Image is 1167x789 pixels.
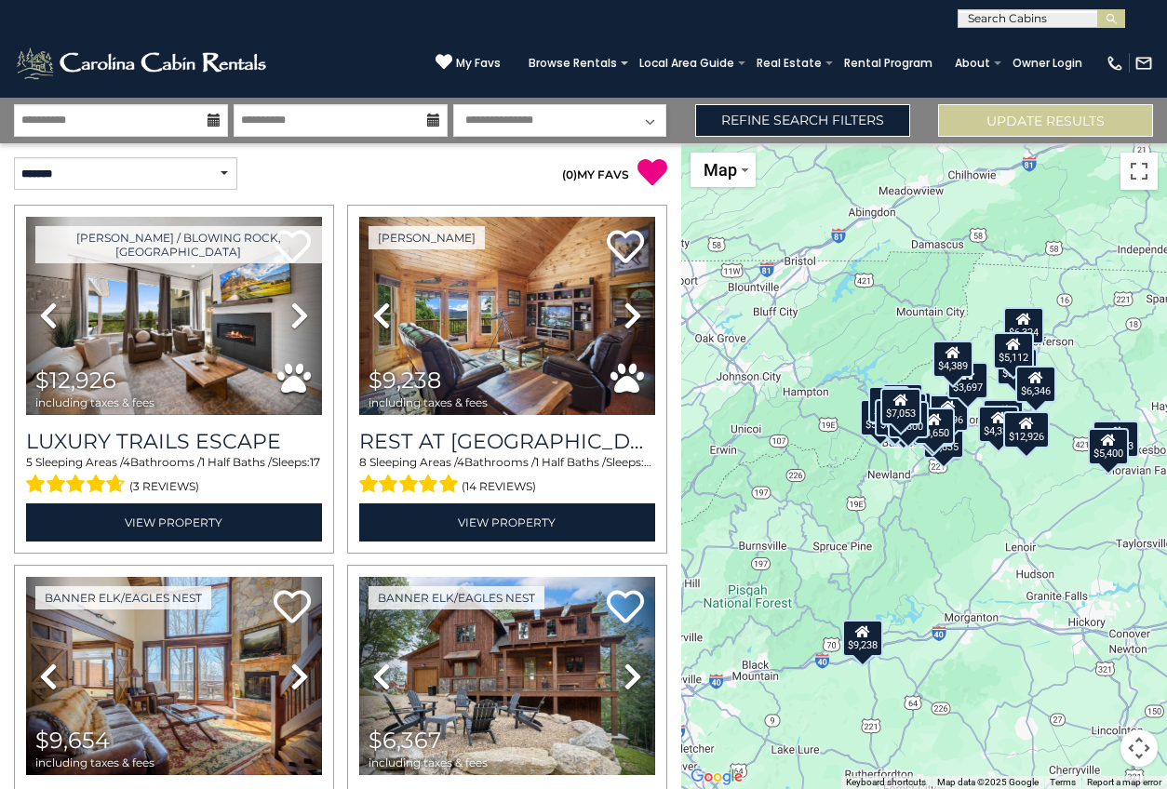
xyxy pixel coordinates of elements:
[860,399,901,436] div: $5,532
[535,455,606,469] span: 1 Half Baths /
[1002,307,1043,344] div: $6,324
[914,408,955,445] div: $3,650
[1088,428,1129,465] div: $5,400
[201,455,272,469] span: 1 Half Baths /
[842,620,883,657] div: $9,238
[1050,777,1076,787] a: Terms (opens in new tab)
[369,756,488,769] span: including taxes & fees
[875,399,916,436] div: $6,302
[695,104,910,137] a: Refine Search Filters
[932,341,972,378] div: $4,389
[747,50,831,76] a: Real Estate
[562,167,577,181] span: ( )
[691,153,756,187] button: Change map style
[457,455,464,469] span: 4
[868,386,909,423] div: $6,636
[35,367,116,394] span: $12,926
[35,727,110,754] span: $9,654
[1014,366,1055,403] div: $6,346
[35,226,322,263] a: [PERSON_NAME] / Blowing Rock, [GEOGRAPHIC_DATA]
[983,399,1024,436] div: $7,451
[35,756,154,769] span: including taxes & fees
[369,586,544,609] a: Banner Elk/Eagles Nest
[562,167,629,181] a: (0)MY FAVS
[1087,777,1161,787] a: Report a map error
[436,53,501,73] a: My Favs
[835,50,942,76] a: Rental Program
[947,362,988,399] div: $3,697
[1003,50,1092,76] a: Owner Login
[26,429,322,454] a: Luxury Trails Escape
[946,50,999,76] a: About
[630,50,744,76] a: Local Area Guide
[359,503,655,542] a: View Property
[938,104,1153,137] button: Update Results
[359,429,655,454] h3: Rest at Mountain Crest
[456,55,501,72] span: My Favs
[369,727,441,754] span: $6,367
[704,160,737,180] span: Map
[310,455,320,469] span: 17
[566,167,573,181] span: 0
[123,455,130,469] span: 4
[369,226,485,249] a: [PERSON_NAME]
[35,586,211,609] a: Banner Elk/Eagles Nest
[129,475,199,499] span: (3 reviews)
[359,577,655,775] img: thumbnail_167078144.jpeg
[369,396,488,408] span: including taxes & fees
[26,503,322,542] a: View Property
[686,765,747,789] a: Open this area in Google Maps (opens a new window)
[274,588,311,628] a: Add to favorites
[26,577,322,775] img: thumbnail_163263053.jpeg
[359,429,655,454] a: Rest at [GEOGRAPHIC_DATA]
[1134,54,1153,73] img: mail-regular-white.png
[26,455,33,469] span: 5
[359,454,655,499] div: Sleeping Areas / Bathrooms / Sleeps:
[607,588,644,628] a: Add to favorites
[369,367,441,394] span: $9,238
[1120,153,1158,190] button: Toggle fullscreen view
[937,777,1039,787] span: Map data ©2025 Google
[359,217,655,415] img: thumbnail_164747674.jpeg
[882,383,923,421] div: $3,709
[1120,729,1158,767] button: Map camera controls
[1106,54,1124,73] img: phone-regular-white.png
[846,776,926,789] button: Keyboard shortcuts
[1003,411,1050,448] div: $12,926
[607,228,644,268] a: Add to favorites
[35,396,154,408] span: including taxes & fees
[923,421,964,459] div: $6,835
[26,454,322,499] div: Sleeping Areas / Bathrooms / Sleeps:
[519,50,626,76] a: Browse Rentals
[928,394,969,432] div: $8,796
[978,406,1019,443] div: $4,336
[359,455,367,469] span: 8
[1093,421,1139,458] div: $15,143
[880,388,921,425] div: $7,053
[14,45,272,82] img: White-1-2.png
[686,765,747,789] img: Google
[993,332,1034,369] div: $5,112
[462,475,536,499] span: (14 reviews)
[26,217,322,415] img: thumbnail_168695581.jpeg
